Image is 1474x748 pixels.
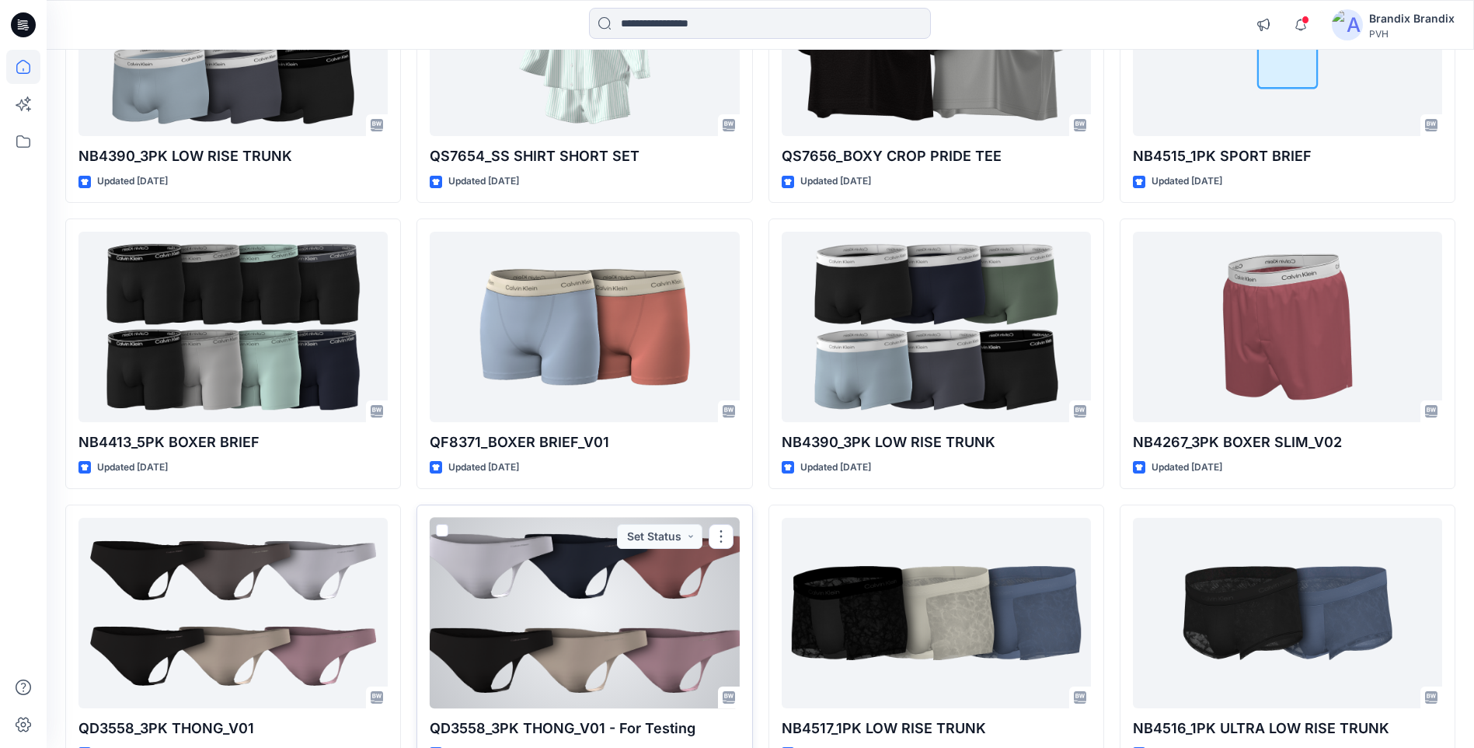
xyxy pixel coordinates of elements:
p: NB4517_1PK LOW RISE TRUNK [782,718,1091,739]
a: NB4267_3PK BOXER SLIM_V02 [1133,232,1442,422]
p: Updated [DATE] [1152,173,1222,190]
p: NB4515_1PK SPORT BRIEF [1133,145,1442,167]
p: QS7656_BOXY CROP PRIDE TEE [782,145,1091,167]
p: Updated [DATE] [1152,460,1222,476]
p: NB4390_3PK LOW RISE TRUNK [78,145,388,167]
a: NB4517_1PK LOW RISE TRUNK [782,518,1091,708]
p: Updated [DATE] [800,173,871,190]
p: NB4390_3PK LOW RISE TRUNK [782,432,1091,453]
img: avatar [1332,9,1363,40]
p: NB4413_5PK BOXER BRIEF [78,432,388,453]
a: NB4390_3PK LOW RISE TRUNK [782,232,1091,422]
p: NB4267_3PK BOXER SLIM_V02 [1133,432,1442,453]
p: Updated [DATE] [800,460,871,476]
a: QD3558_3PK THONG_V01 [78,518,388,708]
div: PVH [1369,28,1455,40]
p: QS7654_SS SHIRT SHORT SET [430,145,739,167]
p: Updated [DATE] [97,460,168,476]
a: NB4516_1PK ULTRA LOW RISE TRUNK [1133,518,1442,708]
a: QF8371_BOXER BRIEF_V01 [430,232,739,422]
a: NB4413_5PK BOXER BRIEF [78,232,388,422]
a: QD3558_3PK THONG_V01 - For Testing [430,518,739,708]
p: QF8371_BOXER BRIEF_V01 [430,432,739,453]
p: QD3558_3PK THONG_V01 [78,718,388,739]
p: Updated [DATE] [97,173,168,190]
p: QD3558_3PK THONG_V01 - For Testing [430,718,739,739]
p: NB4516_1PK ULTRA LOW RISE TRUNK [1133,718,1442,739]
p: Updated [DATE] [448,173,519,190]
p: Updated [DATE] [448,460,519,476]
div: Brandix Brandix [1369,9,1455,28]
